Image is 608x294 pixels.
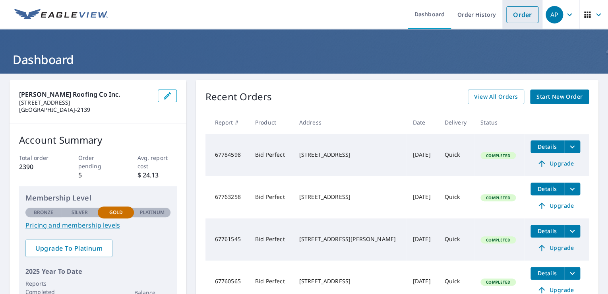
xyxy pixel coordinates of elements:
[438,134,474,176] td: Quick
[564,183,580,195] button: filesDropdownBtn-67763258
[474,111,524,134] th: Status
[137,170,176,180] p: $ 24.13
[293,111,407,134] th: Address
[535,269,559,277] span: Details
[531,241,580,254] a: Upgrade
[10,51,598,68] h1: Dashboard
[481,195,515,201] span: Completed
[78,154,118,170] p: Order pending
[481,153,515,158] span: Completed
[299,235,400,243] div: [STREET_ADDRESS][PERSON_NAME]
[249,176,293,218] td: Bid Perfect
[19,99,151,106] p: [STREET_ADDRESS]
[481,237,515,243] span: Completed
[546,6,563,23] div: AP
[19,90,151,99] p: [PERSON_NAME] Roofing Co Inc.
[19,133,177,147] p: Account Summary
[535,143,559,150] span: Details
[25,267,170,276] p: 2025 Year To Date
[205,218,249,261] td: 67761545
[535,185,559,193] span: Details
[506,6,538,23] a: Order
[564,267,580,280] button: filesDropdownBtn-67760565
[25,220,170,230] a: Pricing and membership levels
[205,176,249,218] td: 67763258
[109,209,123,216] p: Gold
[535,159,575,168] span: Upgrade
[535,227,559,235] span: Details
[34,209,54,216] p: Bronze
[249,134,293,176] td: Bid Perfect
[531,267,564,280] button: detailsBtn-67760565
[531,225,564,238] button: detailsBtn-67761545
[137,154,176,170] p: Avg. report cost
[531,199,580,212] a: Upgrade
[535,243,575,253] span: Upgrade
[25,193,170,203] p: Membership Level
[564,140,580,153] button: filesDropdownBtn-67784598
[531,157,580,170] a: Upgrade
[78,170,118,180] p: 5
[530,90,589,104] a: Start New Order
[249,111,293,134] th: Product
[468,90,524,104] a: View All Orders
[407,218,438,261] td: [DATE]
[438,176,474,218] td: Quick
[564,225,580,238] button: filesDropdownBtn-67761545
[72,209,88,216] p: Silver
[438,111,474,134] th: Delivery
[535,201,575,210] span: Upgrade
[14,9,108,21] img: EV Logo
[299,277,400,285] div: [STREET_ADDRESS]
[205,134,249,176] td: 67784598
[205,111,249,134] th: Report #
[407,111,438,134] th: Date
[299,151,400,159] div: [STREET_ADDRESS]
[531,183,564,195] button: detailsBtn-67763258
[474,92,518,102] span: View All Orders
[19,162,58,171] p: 2390
[32,244,106,253] span: Upgrade To Platinum
[140,209,165,216] p: Platinum
[531,140,564,153] button: detailsBtn-67784598
[536,92,583,102] span: Start New Order
[407,176,438,218] td: [DATE]
[205,90,272,104] p: Recent Orders
[299,193,400,201] div: [STREET_ADDRESS]
[481,279,515,285] span: Completed
[407,134,438,176] td: [DATE]
[25,239,112,257] a: Upgrade To Platinum
[19,154,58,162] p: Total order
[249,218,293,261] td: Bid Perfect
[438,218,474,261] td: Quick
[19,106,151,113] p: [GEOGRAPHIC_DATA]-2139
